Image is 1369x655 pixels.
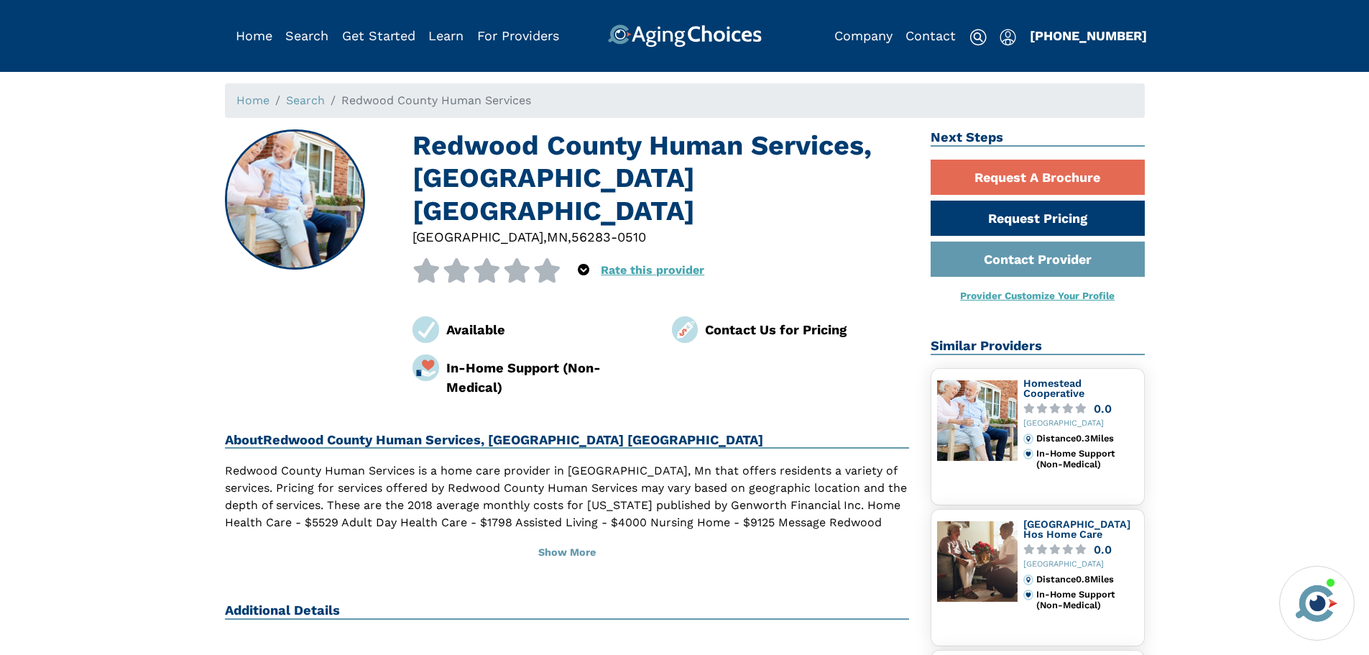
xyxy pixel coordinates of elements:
div: Popover trigger [285,24,328,47]
a: Contact Provider [931,242,1145,277]
span: MN [547,229,568,244]
a: Request A Brochure [931,160,1145,195]
img: AgingChoices [607,24,761,47]
img: distance.svg [1023,574,1033,585]
div: Contact Us for Pricing [705,320,909,339]
a: For Providers [477,28,559,43]
span: , [568,229,571,244]
span: , [543,229,547,244]
a: Provider Customize Your Profile [960,290,1115,301]
h2: Additional Details [225,603,910,620]
a: 0.0 [1023,403,1138,414]
div: In-Home Support (Non-Medical) [1036,449,1138,470]
div: Distance 0.8 Miles [1036,574,1138,585]
span: Redwood County Human Services [341,93,531,107]
a: Company [834,28,893,43]
h2: Similar Providers [931,338,1145,355]
div: [GEOGRAPHIC_DATA] [1023,419,1138,429]
img: avatar [1292,579,1341,628]
img: primary.svg [1023,449,1033,459]
img: distance.svg [1023,434,1033,444]
img: primary.svg [1023,590,1033,600]
img: search-icon.svg [969,29,987,46]
div: 0.0 [1094,403,1112,414]
a: Get Started [342,28,415,43]
a: [GEOGRAPHIC_DATA] Hos Home Care [1023,518,1130,540]
a: Home [236,93,269,107]
div: Popover trigger [1000,24,1016,47]
div: Popover trigger [578,258,589,283]
div: In-Home Support (Non-Medical) [446,358,650,398]
nav: breadcrumb [225,83,1145,118]
div: Available [446,320,650,339]
h2: About Redwood County Human Services, [GEOGRAPHIC_DATA] [GEOGRAPHIC_DATA] [225,432,910,449]
a: Contact [905,28,956,43]
div: In-Home Support (Non-Medical) [1036,590,1138,610]
a: Home [236,28,272,43]
div: 56283-0510 [571,227,646,247]
div: [GEOGRAPHIC_DATA] [1023,560,1138,569]
h2: Next Steps [931,129,1145,147]
button: Show More [225,537,910,569]
a: Homestead Cooperative [1023,377,1084,399]
a: Search [286,93,325,107]
span: [GEOGRAPHIC_DATA] [412,229,543,244]
a: [PHONE_NUMBER] [1030,28,1147,43]
img: user-icon.svg [1000,29,1016,46]
a: 0.0 [1023,544,1138,555]
div: 0.0 [1094,544,1112,555]
p: Redwood County Human Services is a home care provider in [GEOGRAPHIC_DATA], Mn that offers reside... [225,462,910,549]
a: Rate this provider [601,263,704,277]
h1: Redwood County Human Services, [GEOGRAPHIC_DATA] [GEOGRAPHIC_DATA] [412,129,909,227]
a: Learn [428,28,464,43]
a: Search [285,28,328,43]
img: Redwood County Human Services, Redwood Falls MN [226,131,364,269]
a: Request Pricing [931,201,1145,236]
div: Distance 0.3 Miles [1036,434,1138,444]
